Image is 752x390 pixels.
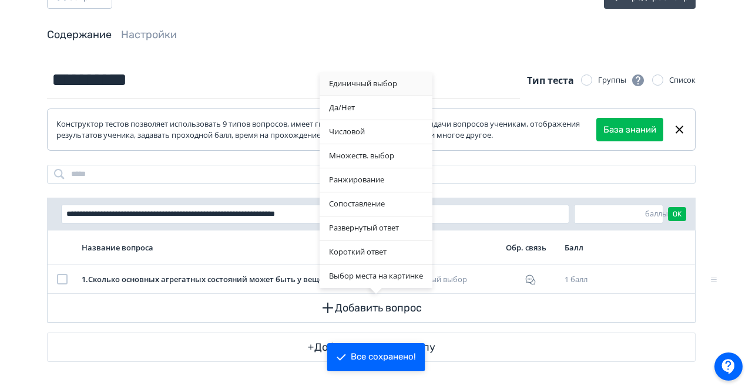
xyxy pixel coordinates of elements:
div: Единичный выбор [320,72,432,96]
div: Числовой [320,120,432,144]
div: Множеств. выбор [320,144,432,168]
div: Да/Нет [320,96,432,120]
div: Все сохранено! [351,351,416,363]
div: Развернутый ответ [320,216,432,240]
div: Короткий ответ [320,240,432,264]
div: Выбор места на картинке [320,264,432,288]
div: Сопоставление [320,192,432,216]
div: Ранжирование [320,168,432,192]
